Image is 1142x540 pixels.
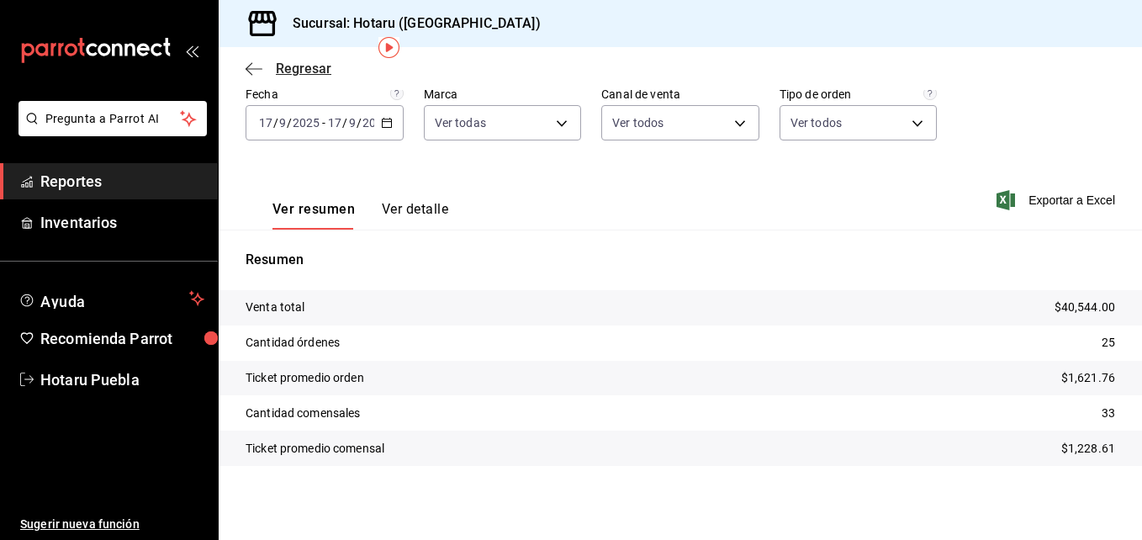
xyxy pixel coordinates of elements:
span: Inventarios [40,211,204,234]
span: Regresar [276,61,331,77]
span: Pregunta a Parrot AI [45,110,181,128]
span: - [322,116,325,130]
p: Cantidad comensales [246,405,361,422]
a: Pregunta a Parrot AI [12,122,207,140]
button: open_drawer_menu [185,44,198,57]
label: Marca [424,88,582,100]
p: Resumen [246,250,1115,270]
p: 33 [1102,405,1115,422]
span: / [287,116,292,130]
h3: Sucursal: Hotaru ([GEOGRAPHIC_DATA]) [279,13,541,34]
span: / [357,116,362,130]
input: -- [327,116,342,130]
span: Ver todos [790,114,842,131]
span: Reportes [40,170,204,193]
p: Ticket promedio orden [246,369,364,387]
span: Sugerir nueva función [20,516,204,533]
p: Cantidad órdenes [246,334,340,352]
span: Ver todas [435,114,486,131]
label: Canal de venta [601,88,759,100]
span: / [342,116,347,130]
p: $1,228.61 [1061,440,1115,458]
span: / [273,116,278,130]
p: 25 [1102,334,1115,352]
svg: Información delimitada a máximo 62 días. [390,87,404,100]
button: Ver resumen [272,201,355,230]
input: ---- [362,116,390,130]
span: Recomienda Parrot [40,327,204,350]
input: -- [348,116,357,130]
label: Tipo de orden [780,88,938,100]
p: Ticket promedio comensal [246,440,384,458]
input: -- [278,116,287,130]
button: Ver detalle [382,201,448,230]
p: Venta total [246,299,304,316]
button: Pregunta a Parrot AI [19,101,207,136]
input: ---- [292,116,320,130]
div: navigation tabs [272,201,448,230]
svg: Todas las órdenes contabilizan 1 comensal a excepción de órdenes de mesa con comensales obligator... [923,87,937,100]
span: Hotaru Puebla [40,368,204,391]
span: Ver todos [612,114,664,131]
img: Tooltip marker [378,37,399,58]
p: $40,544.00 [1055,299,1115,316]
p: $1,621.76 [1061,369,1115,387]
button: Regresar [246,61,331,77]
label: Fecha [246,88,404,100]
button: Exportar a Excel [1000,190,1115,210]
input: -- [258,116,273,130]
span: Ayuda [40,289,182,309]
